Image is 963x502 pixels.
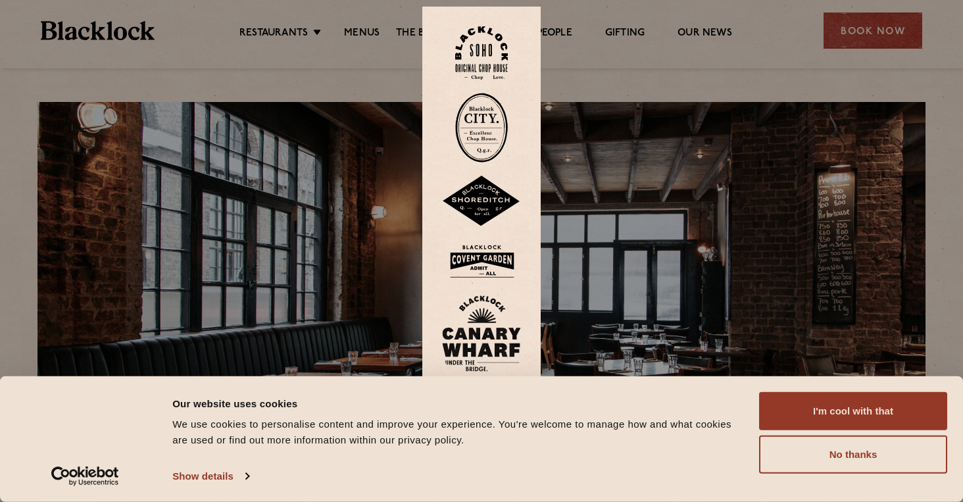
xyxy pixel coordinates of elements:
div: Our website uses cookies [172,395,744,411]
img: Shoreditch-stamp-v2-default.svg [442,176,521,227]
img: BL_CW_Logo_Website.svg [442,295,521,372]
img: BLA_1470_CoventGarden_Website_Solid.svg [442,240,521,283]
a: Usercentrics Cookiebot - opens in a new window [28,466,143,486]
div: We use cookies to personalise content and improve your experience. You're welcome to manage how a... [172,416,744,448]
a: Show details [172,466,249,486]
button: I'm cool with that [759,392,947,430]
button: No thanks [759,436,947,474]
img: Soho-stamp-default.svg [455,26,508,80]
img: City-stamp-default.svg [455,93,508,163]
